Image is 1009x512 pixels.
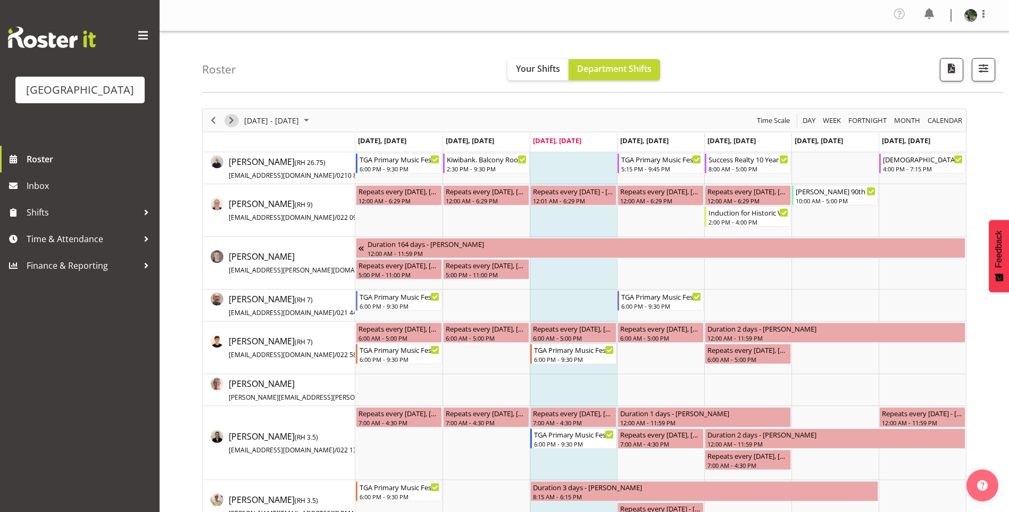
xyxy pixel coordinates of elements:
[229,266,385,275] span: [EMAIL_ADDRESS][PERSON_NAME][DOMAIN_NAME]
[882,136,930,145] span: [DATE], [DATE]
[356,323,442,343] div: Alex Freeman"s event - Repeats every monday, tuesday, wednesday, thursday, friday - Alex Freeman ...
[533,136,581,145] span: [DATE], [DATE]
[534,355,614,364] div: 6:00 PM - 9:30 PM
[708,164,788,173] div: 8:00 AM - 5:00 PM
[229,377,527,403] a: [PERSON_NAME][PERSON_NAME][EMAIL_ADDRESS][PERSON_NAME][PERSON_NAME][DOMAIN_NAME]
[446,260,527,270] div: Repeats every [DATE], [DATE] - [PERSON_NAME]
[533,418,614,427] div: 7:00 AM - 4:30 PM
[203,321,355,374] td: Alex Freeman resource
[358,136,406,145] span: [DATE], [DATE]
[295,496,318,505] span: ( )
[335,213,337,222] span: /
[618,153,704,174] div: Aaron Smart"s event - TGA Primary Music Fest. Songs from Sunny Days. FOHM Shift Begin From Thursd...
[224,114,239,127] button: Next
[297,337,311,346] span: RH 7
[705,428,965,449] div: Amy Duncanson"s event - Duration 2 days - Amy Duncanson Begin From Friday, August 29, 2025 at 12:...
[297,433,316,442] span: RH 3.5
[821,114,843,127] button: Timeline Week
[705,323,965,343] div: Alex Freeman"s event - Duration 2 days - Alex Freeman Begin From Friday, August 29, 2025 at 12:00...
[707,344,788,355] div: Repeats every [DATE], [DATE], [DATE], [DATE], [DATE] - [PERSON_NAME]
[337,171,381,180] span: 0210 821 7850
[203,406,355,480] td: Amy Duncanson resource
[792,185,878,205] div: Aiddie Carnihan"s event - Mikes 90th birthday lunch Begin From Saturday, August 30, 2025 at 10:00...
[27,231,138,247] span: Time & Attendance
[620,440,701,448] div: 7:00 AM - 4:30 PM
[705,344,791,364] div: Alex Freeman"s event - Repeats every monday, tuesday, wednesday, thursday, friday - Alex Freeman ...
[534,429,614,440] div: TGA Primary Music Fest. Songs from Sunny Days
[847,114,889,127] button: Fortnight
[206,114,221,127] button: Previous
[360,154,439,164] div: TGA Primary Music Fest. Songs from Sunny Days
[707,450,788,461] div: Repeats every [DATE], [DATE], [DATE], [DATE], [DATE] - [PERSON_NAME]
[356,481,442,501] div: Beana Badenhorst"s event - TGA Primary Music Fest. Songs from Sunny Days Begin From Monday, Augus...
[708,218,788,226] div: 2:00 PM - 4:00 PM
[530,344,616,364] div: Alex Freeman"s event - TGA Primary Music Fest. Songs from Sunny Days Begin From Wednesday, August...
[229,293,373,318] a: [PERSON_NAME](RH 7)[EMAIL_ADDRESS][DOMAIN_NAME]/021 443 464
[822,114,842,127] span: Week
[356,153,442,174] div: Aaron Smart"s event - TGA Primary Music Fest. Songs from Sunny Days Begin From Monday, August 25,...
[358,186,439,196] div: Repeats every [DATE], [DATE], [DATE], [DATE] - [PERSON_NAME]
[335,308,337,317] span: /
[533,334,614,342] div: 6:00 AM - 5:00 PM
[620,136,669,145] span: [DATE], [DATE]
[358,418,439,427] div: 7:00 AM - 4:30 PM
[620,429,701,440] div: Repeats every [DATE], [DATE], [DATE], [DATE], [DATE] - [PERSON_NAME]
[533,408,614,418] div: Repeats every [DATE], [DATE], [DATE], [DATE], [DATE] - [PERSON_NAME]
[356,259,442,279] div: Ailie Rundle"s event - Repeats every monday, tuesday - Ailie Rundle Begin From Monday, August 25,...
[530,323,616,343] div: Alex Freeman"s event - Repeats every monday, tuesday, wednesday, thursday, friday - Alex Freeman ...
[27,178,154,194] span: Inbox
[847,114,888,127] span: Fortnight
[229,308,335,317] span: [EMAIL_ADDRESS][DOMAIN_NAME]
[533,196,614,205] div: 12:01 AM - 6:29 PM
[337,213,377,222] span: 022 094 6498
[358,334,439,342] div: 6:00 AM - 5:00 PM
[707,323,963,334] div: Duration 2 days - [PERSON_NAME]
[360,291,439,302] div: TGA Primary Music Fest. Songs from Sunny Days
[26,82,134,98] div: [GEOGRAPHIC_DATA]
[27,151,154,167] span: Roster
[533,492,875,501] div: 8:15 AM - 6:15 PM
[443,323,529,343] div: Alex Freeman"s event - Repeats every monday, tuesday, wednesday, thursday, friday - Alex Freeman ...
[802,114,816,127] span: Day
[203,184,355,237] td: Aiddie Carnihan resource
[994,230,1004,268] span: Feedback
[356,185,442,205] div: Aiddie Carnihan"s event - Repeats every monday, tuesday, thursday, friday - Aiddie Carnihan Begin...
[964,9,977,22] img: renee-hewittc44e905c050b5abf42b966e9eee8c321.png
[360,492,439,501] div: 6:00 PM - 9:30 PM
[620,334,701,342] div: 6:00 AM - 5:00 PM
[337,308,373,317] span: 021 443 464
[796,186,875,196] div: [PERSON_NAME] 90th birthday lunch
[229,350,335,359] span: [EMAIL_ADDRESS][DOMAIN_NAME]
[295,433,318,442] span: ( )
[203,290,355,321] td: Alec Were resource
[707,461,788,469] div: 7:00 AM - 4:30 PM
[297,200,311,209] span: RH 9
[621,291,701,302] div: TGA Primary Music Fest. Songs from Sunny Days
[356,291,442,311] div: Alec Were"s event - TGA Primary Music Fest. Songs from Sunny Days Begin From Monday, August 25, 2...
[882,418,963,427] div: 12:00 AM - 11:59 PM
[360,164,439,173] div: 6:00 PM - 9:30 PM
[940,58,963,81] button: Download a PDF of the roster according to the set date range.
[443,407,529,427] div: Amy Duncanson"s event - Repeats every monday, tuesday, wednesday, thursday, friday - Amy Duncanso...
[618,291,704,311] div: Alec Were"s event - TGA Primary Music Fest. Songs from Sunny Days Begin From Thursday, August 28,...
[577,63,652,75] span: Department Shifts
[972,58,995,81] button: Filter Shifts
[707,334,963,342] div: 12:00 AM - 11:59 PM
[229,293,373,318] span: [PERSON_NAME]
[443,259,529,279] div: Ailie Rundle"s event - Repeats every monday, tuesday - Ailie Rundle Begin From Tuesday, August 26...
[222,109,240,131] div: Next
[202,63,236,76] h4: Roster
[621,154,701,164] div: TGA Primary Music Fest. Songs from Sunny Days. FOHM Shift
[229,250,423,276] a: [PERSON_NAME][EMAIL_ADDRESS][PERSON_NAME][DOMAIN_NAME]
[203,152,355,184] td: Aaron Smart resource
[618,428,704,449] div: Amy Duncanson"s event - Repeats every monday, tuesday, wednesday, thursday, friday - Amy Duncanso...
[620,408,788,418] div: Duration 1 days - [PERSON_NAME]
[893,114,922,127] button: Timeline Month
[358,260,439,270] div: Repeats every [DATE], [DATE] - [PERSON_NAME]
[446,408,527,418] div: Repeats every [DATE], [DATE], [DATE], [DATE], [DATE] - [PERSON_NAME]
[883,154,963,164] div: [DEMOGRAPHIC_DATA][PERSON_NAME]. FOHM Shift
[507,59,569,80] button: Your Shifts
[358,323,439,334] div: Repeats every [DATE], [DATE], [DATE], [DATE], [DATE] - [PERSON_NAME]
[443,153,529,174] div: Aaron Smart"s event - Kiwibank. Balcony Room HV Begin From Tuesday, August 26, 2025 at 2:30:00 PM...
[801,114,818,127] button: Timeline Day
